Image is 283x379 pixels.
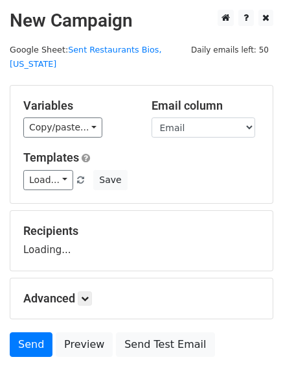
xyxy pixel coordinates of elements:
[23,151,79,164] a: Templates
[56,332,113,357] a: Preview
[152,99,260,113] h5: Email column
[23,99,132,113] h5: Variables
[23,224,260,238] h5: Recipients
[187,43,273,57] span: Daily emails left: 50
[23,291,260,306] h5: Advanced
[10,332,52,357] a: Send
[93,170,127,190] button: Save
[23,170,73,190] a: Load...
[10,45,162,69] a: Sent Restaurants Bios, [US_STATE]
[10,10,273,32] h2: New Campaign
[23,117,102,138] a: Copy/paste...
[10,45,162,69] small: Google Sheet:
[116,332,214,357] a: Send Test Email
[23,224,260,258] div: Loading...
[187,45,273,55] a: Daily emails left: 50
